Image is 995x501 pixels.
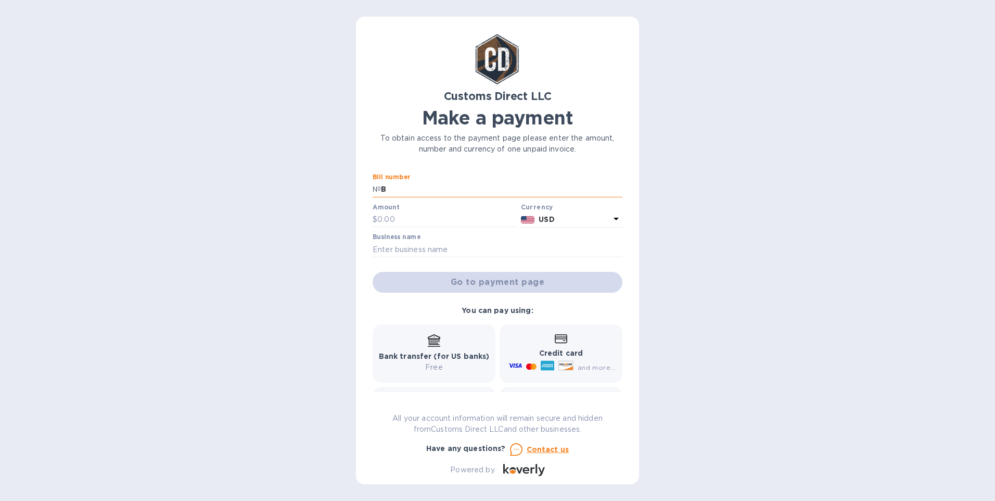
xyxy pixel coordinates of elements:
[444,90,552,103] b: Customs Direct LLC
[462,306,533,315] b: You can pay using:
[377,212,517,228] input: 0.00
[373,214,377,225] p: $
[539,349,583,357] b: Credit card
[373,107,622,129] h1: Make a payment
[373,413,622,435] p: All your account information will remain secure and hidden from Customs Direct LLC and other busi...
[521,203,553,211] b: Currency
[426,444,506,453] b: Have any questions?
[373,174,410,181] label: Bill number
[527,445,569,454] u: Contact us
[521,216,535,223] img: USD
[381,182,622,197] input: Enter bill number
[373,234,420,241] label: Business name
[373,242,622,257] input: Enter business name
[450,465,494,475] p: Powered by
[373,184,381,195] p: №
[539,215,554,223] b: USD
[379,362,490,373] p: Free
[379,352,490,360] b: Bank transfer (for US banks)
[373,204,399,210] label: Amount
[373,133,622,155] p: To obtain access to the payment page please enter the amount, number and currency of one unpaid i...
[578,364,616,371] span: and more...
